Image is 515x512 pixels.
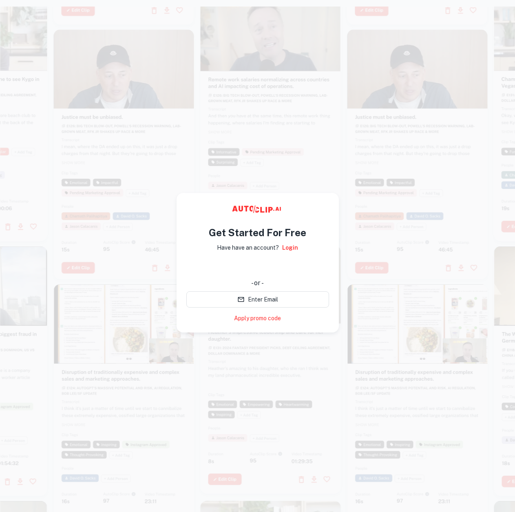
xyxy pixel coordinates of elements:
iframe: “使用 Google 账号登录”按钮 [182,258,333,276]
img: card6.webp [201,245,341,494]
a: Login [282,243,298,252]
a: Apply promo code [234,314,281,323]
div: - or - [186,278,329,288]
h4: Get Started For Free [209,225,306,240]
p: Have have an account? [217,243,279,252]
button: Enter Email [186,291,329,308]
